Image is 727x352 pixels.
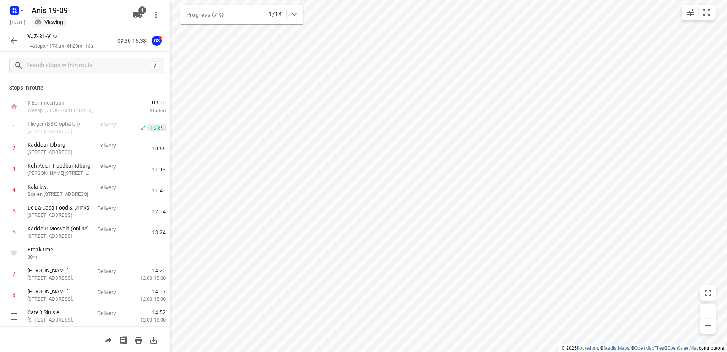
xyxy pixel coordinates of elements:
p: [STREET_ADDRESS], [27,274,91,282]
span: — [97,128,101,134]
p: Delivery [97,205,125,212]
p: Delivery [97,226,125,233]
span: — [97,191,101,197]
span: — [97,233,101,239]
div: 2 [12,145,16,152]
span: 13:24 [152,229,166,236]
span: Print shipping labels [116,336,131,343]
a: Stadia Maps [603,346,629,351]
p: Delivery [97,267,125,275]
p: Kaddour IJburg [27,141,91,149]
span: — [97,317,101,323]
p: 30 m [27,253,91,261]
div: 6 [12,229,16,236]
div: Progress (7%)1/14 [180,5,303,24]
p: Weesp, [GEOGRAPHIC_DATA] [27,107,106,114]
span: Assigned to Olivier S. [149,37,164,44]
p: Krijn Taconiskade 372, Amsterdam [27,170,91,177]
a: Routetitan [577,346,598,351]
p: 12:00-18:00 [128,316,166,324]
svg: Done [139,124,147,131]
span: Print route [131,336,146,343]
p: 1/14 [268,10,282,19]
p: Cafe 't Sluisje [27,309,91,316]
div: 7 [12,270,16,278]
a: OpenMapTiles [635,346,664,351]
div: small contained button group [682,5,716,20]
span: 11:43 [152,187,166,194]
p: [STREET_ADDRESS] [27,211,91,219]
p: De La Casa Food & Drinks [27,204,91,211]
div: 1 [12,124,16,131]
p: 9 Eemmeerlaan [27,99,106,107]
p: Started [116,107,166,115]
p: Delivery [97,142,125,149]
p: Stops in route [9,84,161,92]
p: Kala b.v. [27,183,91,190]
span: 1 [138,6,146,14]
p: [PERSON_NAME] [27,267,91,274]
p: 12:00-18:00 [128,295,166,303]
p: [STREET_ADDRESS], [27,316,91,324]
div: 5 [12,208,16,215]
p: Delivery [97,163,125,170]
span: 14:37 [152,288,166,295]
div: You are currently in view mode. To make any changes, go to edit project. [34,18,63,26]
span: 11:13 [152,166,166,173]
input: Search stops within route [26,60,151,72]
p: Kaddour Mosveld (online's) [27,225,91,232]
button: Fit zoom [699,5,714,20]
li: © 2025 , © , © © contributors [562,346,724,351]
p: Bos en Lommerplein 130, Amsterdam [27,190,91,198]
span: — [97,170,101,176]
button: More [148,7,163,22]
p: Delivery [97,121,125,128]
p: 09:30-16:38 [117,37,149,45]
a: OpenStreetMap [667,346,699,351]
div: 8 [12,291,16,299]
span: Select [6,309,22,324]
p: [PERSON_NAME] [27,288,91,295]
span: Progress (7%) [186,11,224,18]
span: 09:30 [116,99,166,106]
span: — [97,212,101,218]
p: Delivery [97,309,125,317]
span: Download route [146,336,161,343]
div: / [151,61,159,70]
span: 14:52 [152,309,166,316]
p: 13 Gentiaanstraat, Amsterdam [27,232,91,240]
p: [STREET_ADDRESS] [27,149,91,156]
span: — [97,149,101,155]
p: 14 stops • 173km • 6h29m • 13u [27,43,93,50]
p: Transistorstraat 108, Almere [27,128,91,135]
span: 14:20 [152,267,166,274]
p: Koh Asian Foodbar IJburg [27,162,91,170]
span: — [97,296,101,302]
span: 10:39 [148,124,166,131]
div: 4 [12,187,16,194]
span: — [97,275,101,281]
p: Break time [27,246,91,253]
p: Delivery [97,288,125,296]
p: Plieger (BBQ ophalen) [27,120,91,128]
span: 12:34 [152,208,166,215]
span: 10:56 [152,145,166,152]
span: Share route [100,336,116,343]
p: VJZ-31-V [27,32,51,40]
button: Map settings [683,5,698,20]
div: 3 [12,166,16,173]
p: [STREET_ADDRESS], [27,295,91,303]
p: 12:00-18:00 [128,274,166,282]
button: 1 [130,7,145,22]
p: Delivery [97,184,125,191]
